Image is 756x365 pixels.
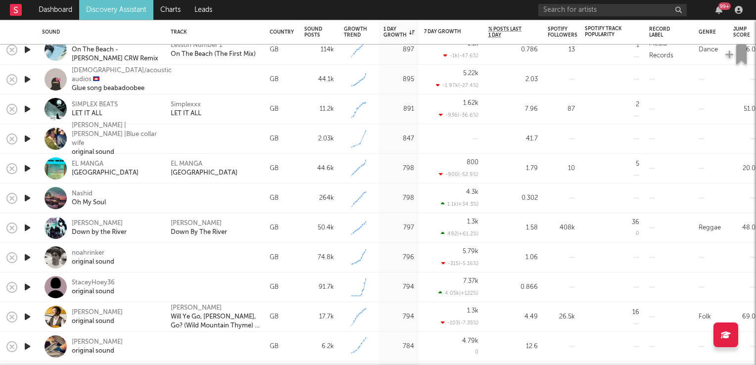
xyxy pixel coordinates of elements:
div: 5.79k [463,248,478,255]
div: 69.0 [733,311,756,323]
div: 4.49 [488,311,538,323]
div: 10 [548,163,575,175]
div: 0.302 [488,192,538,204]
a: [PERSON_NAME]Down by the River [72,219,127,237]
div: [PERSON_NAME] [171,304,222,313]
div: 41.7 [488,133,538,145]
a: Down By The River [171,228,227,237]
div: [DEMOGRAPHIC_DATA]/acoustic audios 🇰🇭 [72,66,172,84]
div: 7.96 [488,103,538,115]
div: 4.79k [462,338,478,344]
div: original sound [72,287,115,296]
a: Lesson Number 1 [171,41,222,50]
a: SIMPLEX BEATSLET IT ALL [72,100,118,118]
div: original sound [72,148,158,157]
div: SIMPLEX BEATS [72,100,118,109]
div: 1.06 [488,252,538,264]
div: 0.786 [488,44,538,56]
div: 36 [632,219,639,226]
div: 51.0 [733,103,756,115]
div: Record Label [649,26,674,38]
div: 1 Day Growth [383,26,415,38]
div: Glue song beabadoobee [72,84,172,93]
div: 48.0 [733,222,756,234]
div: original sound [72,317,123,326]
span: % Posts Last 1 Day [488,26,523,38]
div: 794 [383,311,414,323]
div: 2 [636,101,639,108]
div: 796 [383,252,414,264]
div: 264k [304,192,334,204]
div: GB [270,44,279,56]
div: Growth Trend [344,26,369,38]
div: GB [270,281,279,293]
div: 114k [304,44,334,56]
div: 87 [548,103,575,115]
a: [DEMOGRAPHIC_DATA]/acoustic audios 🇰🇭Glue song beabadoobee [72,66,172,93]
div: 794 [383,281,414,293]
div: -103 ( -7.35 % ) [441,319,478,326]
div: 1 [636,42,639,48]
div: Oh My Soul [72,198,106,207]
div: 897 [383,44,414,56]
div: [GEOGRAPHIC_DATA] [72,169,139,178]
div: [PERSON_NAME] [72,338,123,347]
div: [PERSON_NAME] [72,219,127,228]
div: -900 ( -52.9 % ) [439,171,478,178]
div: Track [171,29,255,35]
div: GB [270,222,279,234]
div: 784 [383,341,414,353]
a: LET IT ALL [171,109,201,118]
div: GB [270,163,279,175]
div: 5.22k [463,70,478,77]
a: On The Beach (The First Mix) [171,50,256,59]
div: 44.1k [304,74,334,86]
a: EL MANGA[GEOGRAPHIC_DATA] [72,160,139,178]
div: [PERSON_NAME] [72,308,123,317]
a: EL MANGA [171,160,202,169]
div: 17.7k [304,311,334,323]
a: [PERSON_NAME]original sound [72,308,123,326]
div: 13 [548,44,575,56]
div: [PERSON_NAME] [171,219,222,228]
a: StaceyHoey36original sound [72,278,115,296]
div: 895 [383,74,414,86]
div: Genre [699,29,716,35]
div: -315 ( -5.16 % ) [441,260,478,267]
div: GB [270,133,279,145]
a: [PERSON_NAME] |[PERSON_NAME] |Blue collar wifeoriginal sound [72,121,158,157]
div: original sound [72,258,114,267]
div: 408k [548,222,575,234]
div: Spotify Track Popularity [585,26,624,38]
div: 7 Day Growth [424,29,464,35]
div: Media Records [649,38,689,62]
div: EL MANGA [72,160,139,169]
div: 891 [383,103,414,115]
div: -936 ( -36.6 % ) [439,112,478,118]
div: On The Beach - [PERSON_NAME] CRW Remix [72,46,158,63]
div: 2.03k [304,133,334,145]
div: 99 + [718,2,731,10]
div: 26.5k [548,311,575,323]
div: 4.3k [466,189,478,195]
div: GB [270,341,279,353]
a: NashidOh My Soul [72,189,106,207]
div: Folk [699,311,711,323]
div: original sound [72,347,123,356]
div: noahrinker [72,249,114,258]
div: GB [270,192,279,204]
div: 1.58 [488,222,538,234]
div: 492 ( +61.2 % ) [441,230,478,237]
a: [PERSON_NAME]original sound [72,338,123,356]
a: Simplexxx [171,100,201,109]
a: Will Ye Go, [PERSON_NAME], Go? (Wild Mountain Thyme) - Long Version [171,313,260,330]
a: [GEOGRAPHIC_DATA] [171,169,237,178]
div: 12.6 [488,341,538,353]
